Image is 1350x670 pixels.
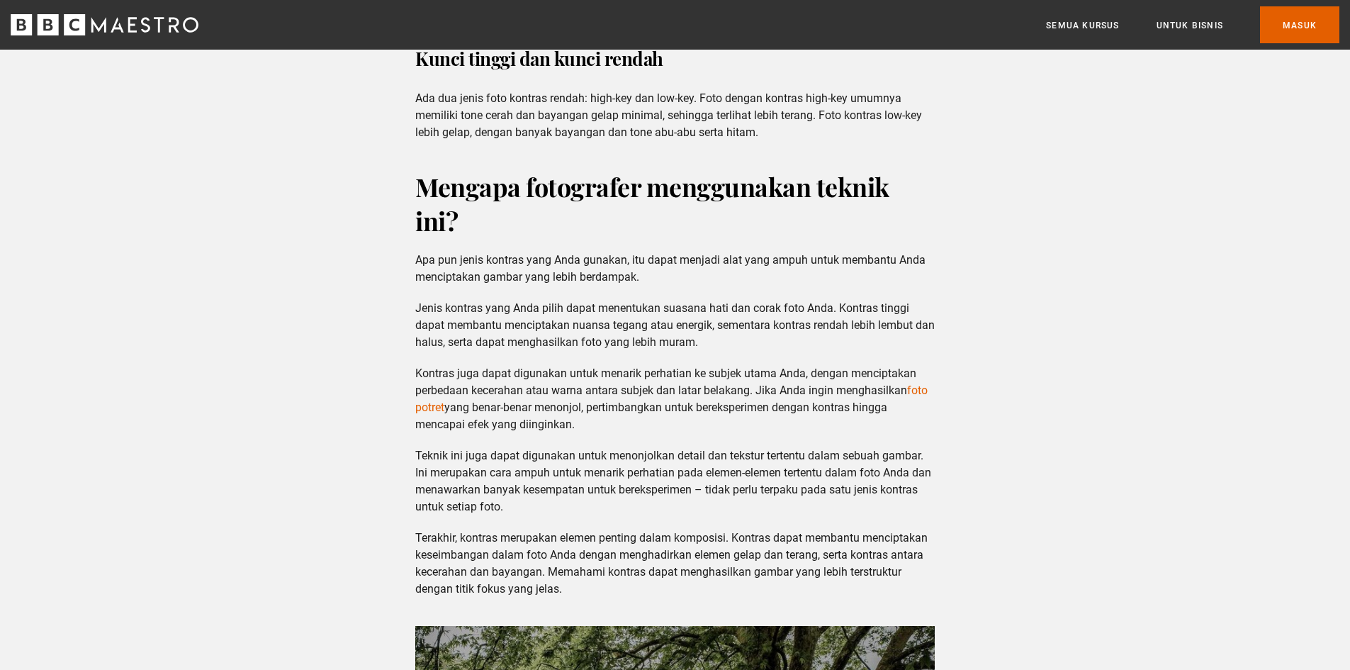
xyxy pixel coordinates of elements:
[1157,18,1223,33] a: Untuk bisnis
[11,14,198,35] svg: BBC Maestro
[415,401,887,431] font: yang benar-benar menonjol, pertimbangkan untuk bereksperimen dengan kontras hingga mencapai efek ...
[415,253,926,284] font: Apa pun jenis kontras yang Anda gunakan, itu dapat menjadi alat yang ampuh untuk membantu Anda me...
[1046,6,1339,43] nav: Utama
[415,301,935,349] font: Jenis kontras yang Anda pilih dapat menentukan suasana hati dan corak foto Anda. Kontras tinggi d...
[415,531,928,596] font: Terakhir, kontras merupakan elemen penting dalam komposisi. Kontras dapat membantu menciptakan ke...
[1283,21,1317,30] font: Masuk
[1260,6,1339,43] a: Masuk
[415,367,916,397] font: Kontras juga dapat digunakan untuk menarik perhatian ke subjek utama Anda, dengan menciptakan per...
[415,91,922,139] font: Ada dua jenis foto kontras rendah: high-key dan low-key. Foto dengan kontras high-key umumnya mem...
[1046,18,1119,33] a: Semua Kursus
[415,169,889,238] font: Mengapa fotografer menggunakan teknik ini?
[1157,21,1223,30] font: Untuk bisnis
[415,449,931,513] font: Teknik ini juga dapat digunakan untuk menonjolkan detail dan tekstur tertentu dalam sebuah gambar...
[415,46,663,71] font: Kunci tinggi dan kunci rendah
[1046,21,1119,30] font: Semua Kursus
